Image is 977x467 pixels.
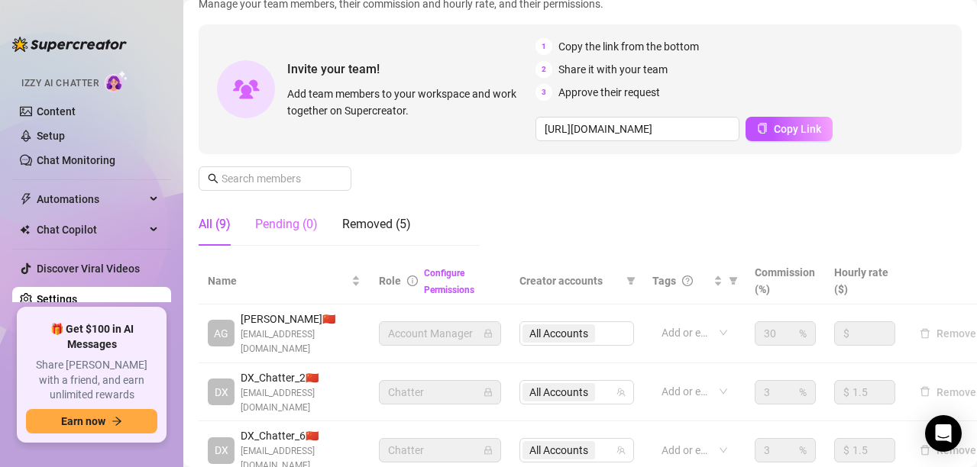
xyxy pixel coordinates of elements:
span: [EMAIL_ADDRESS][DOMAIN_NAME] [241,386,361,415]
span: team [616,446,626,455]
span: Account Manager [388,322,492,345]
img: logo-BBDzfeDw.svg [12,37,127,52]
span: AG [214,325,228,342]
a: Settings [37,293,77,305]
span: [EMAIL_ADDRESS][DOMAIN_NAME] [241,327,361,356]
a: Discover Viral Videos [37,262,140,275]
span: Automations [37,187,145,211]
span: Share [PERSON_NAME] with a friend, and earn unlimited rewards [26,358,157,403]
span: Creator accounts [519,272,620,289]
span: filter [729,276,738,285]
span: 3 [535,84,552,101]
span: filter [623,269,639,292]
img: Chat Copilot [20,224,30,235]
span: DX_Chatter_6 🇨🇳 [241,427,361,444]
span: All Accounts [522,441,595,459]
span: 1 [535,38,552,55]
span: question-circle [682,275,693,286]
div: All (9) [199,215,231,233]
th: Commission (%) [746,258,825,304]
span: Invite your team! [287,60,535,79]
span: DX [215,442,228,459]
span: All Accounts [529,442,588,459]
span: arrow-right [112,416,122,427]
span: [PERSON_NAME] 🇨🇳 [241,311,361,327]
span: team [616,388,626,397]
span: Chatter [388,381,492,404]
input: Search members [222,170,330,187]
span: Earn now [61,415,105,427]
span: All Accounts [522,383,595,401]
th: Name [199,258,370,304]
button: Copy Link [746,117,833,141]
a: Configure Permissions [424,268,474,295]
span: copy [757,123,768,134]
span: Chat Copilot [37,217,145,242]
span: Copy Link [774,123,821,135]
div: Removed (5) [342,215,411,233]
span: Role [379,275,401,287]
a: Content [37,105,76,118]
span: DX [215,384,228,401]
span: Copy the link from the bottom [558,38,699,55]
img: AI Chatter [105,70,128,92]
span: 2 [535,61,552,78]
div: Pending (0) [255,215,318,233]
span: lock [484,446,493,455]
span: thunderbolt [20,193,32,205]
span: DX_Chatter_2 🇨🇳 [241,369,361,386]
span: Share it with your team [558,61,668,78]
span: filter [726,269,741,292]
span: lock [484,329,493,338]
span: info-circle [407,275,418,286]
div: Open Intercom Messenger [925,415,962,452]
span: Izzy AI Chatter [21,76,99,91]
span: filter [626,276,636,285]
span: 🎁 Get $100 in AI Messages [26,322,157,352]
button: Earn nowarrow-right [26,409,157,433]
span: All Accounts [529,384,588,401]
span: search [208,173,218,184]
span: Chatter [388,439,492,462]
a: Setup [37,130,65,142]
span: Add team members to your workspace and work together on Supercreator. [287,85,529,119]
span: Name [208,272,348,289]
th: Hourly rate ($) [825,258,904,304]
span: Tags [652,272,676,289]
a: Chat Monitoring [37,154,115,166]
span: lock [484,388,493,397]
span: Approve their request [558,84,660,101]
